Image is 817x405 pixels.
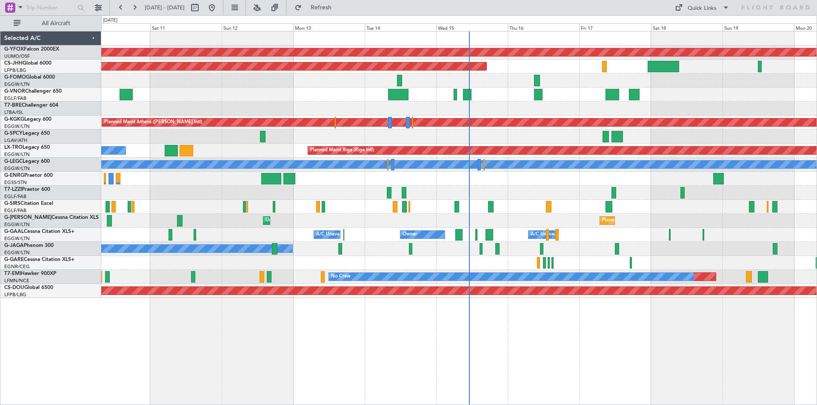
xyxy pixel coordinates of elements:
[365,23,436,31] div: Tue 14
[4,103,22,108] span: T7-BRE
[4,179,27,186] a: EGSS/STN
[602,214,736,227] div: Planned Maint [GEOGRAPHIC_DATA] ([GEOGRAPHIC_DATA])
[4,165,30,172] a: EGGW/LTN
[4,145,50,150] a: LX-TROLegacy 650
[4,61,23,66] span: CS-JHH
[4,271,56,276] a: T7-EMIHawker 900XP
[4,257,74,262] a: G-GARECessna Citation XLS+
[310,144,374,157] div: Planned Maint Riga (Riga Intl)
[4,215,51,220] span: G-[PERSON_NAME]
[4,187,22,192] span: T7-LZZI
[4,173,24,178] span: G-ENRG
[4,243,24,248] span: G-JAGA
[4,67,26,74] a: LFPB/LBG
[4,159,23,164] span: G-LEGC
[723,23,794,31] div: Sun 19
[4,193,26,200] a: EGLF/FAB
[4,89,62,94] a: G-VNORChallenger 650
[22,20,90,26] span: All Aircraft
[4,89,25,94] span: G-VNOR
[4,221,30,228] a: EGGW/LTN
[4,151,30,158] a: EGGW/LTN
[145,4,185,11] span: [DATE] - [DATE]
[4,75,26,80] span: G-FOMO
[4,235,30,242] a: EGGW/LTN
[4,131,50,136] a: G-SPCYLegacy 650
[4,292,26,298] a: LFPB/LBG
[4,263,30,270] a: EGNR/CEG
[4,249,30,256] a: EGGW/LTN
[4,271,21,276] span: T7-EMI
[531,228,566,241] div: A/C Unavailable
[293,23,365,31] div: Mon 13
[4,137,27,144] a: LGAV/ATH
[4,229,24,234] span: G-GAAL
[4,131,23,136] span: G-SPCY
[4,159,50,164] a: G-LEGCLegacy 600
[4,285,24,290] span: CS-DOU
[150,23,222,31] div: Sat 11
[291,1,342,14] button: Refresh
[26,1,75,14] input: Trip Number
[4,75,55,80] a: G-FOMOGlobal 6000
[4,95,26,102] a: EGLF/FAB
[688,4,717,13] div: Quick Links
[103,17,117,24] div: [DATE]
[4,103,58,108] a: T7-BREChallenger 604
[4,201,53,206] a: G-SIRSCitation Excel
[579,23,651,31] div: Fri 17
[4,47,59,52] a: G-YFOXFalcon 2000EX
[4,173,53,178] a: G-ENRGPraetor 600
[4,117,51,122] a: G-KGKGLegacy 600
[331,270,351,283] div: No Crew
[266,214,406,227] div: Unplanned Maint [GEOGRAPHIC_DATA] ([GEOGRAPHIC_DATA])
[436,23,508,31] div: Wed 15
[4,207,26,214] a: EGLF/FAB
[4,81,30,88] a: EGGW/LTN
[4,285,53,290] a: CS-DOUGlobal 6500
[4,145,23,150] span: LX-TRO
[4,243,54,248] a: G-JAGAPhenom 300
[4,257,24,262] span: G-GARE
[651,23,723,31] div: Sat 18
[4,123,30,130] a: EGGW/LTN
[508,23,579,31] div: Thu 16
[4,53,30,59] a: UUMO/OSF
[222,23,293,31] div: Sun 12
[4,61,51,66] a: CS-JHHGlobal 6000
[4,187,50,192] a: T7-LZZIPraetor 600
[4,215,99,220] a: G-[PERSON_NAME]Cessna Citation XLS
[104,116,202,129] div: Planned Maint Athens ([PERSON_NAME] Intl)
[4,201,20,206] span: G-SIRS
[4,117,24,122] span: G-KGKG
[78,23,150,31] div: Fri 10
[4,229,74,234] a: G-GAALCessna Citation XLS+
[671,1,734,14] button: Quick Links
[4,47,24,52] span: G-YFOX
[4,109,23,116] a: LTBA/ISL
[303,5,339,11] span: Refresh
[403,228,417,241] div: Owner
[316,228,351,241] div: A/C Unavailable
[4,278,29,284] a: LFMN/NCE
[9,17,92,30] button: All Aircraft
